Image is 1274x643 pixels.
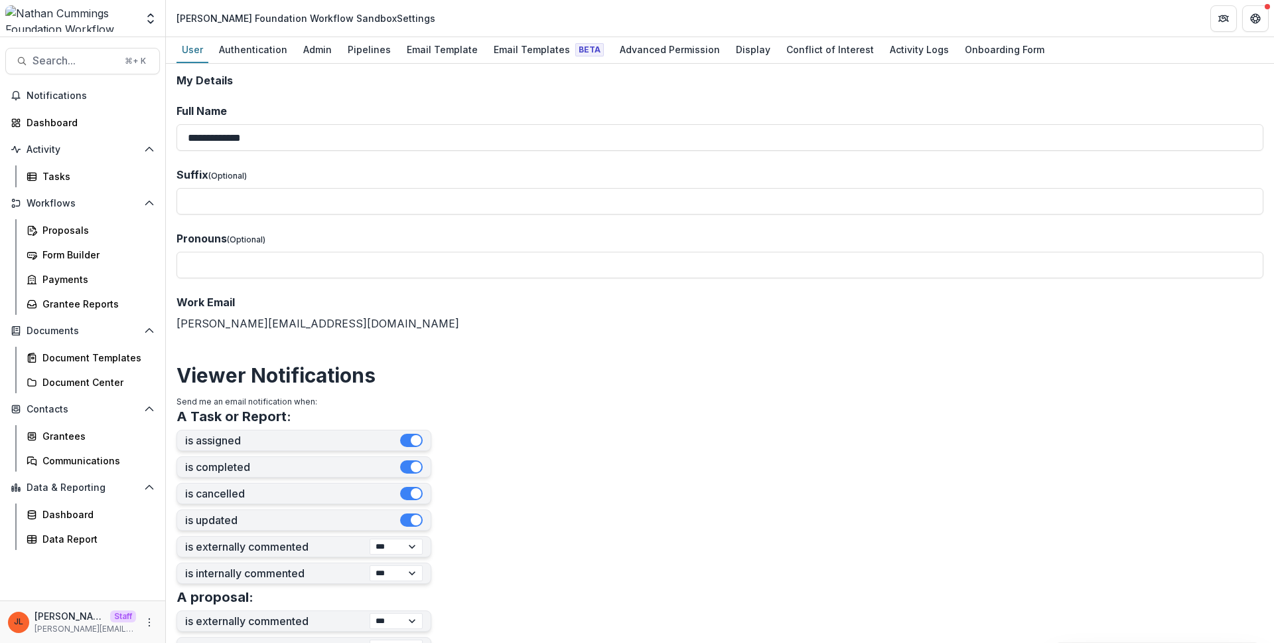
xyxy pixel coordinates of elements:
[35,609,105,623] p: [PERSON_NAME]
[227,234,265,244] span: (Optional)
[21,165,160,187] a: Tasks
[21,528,160,550] a: Data Report
[177,104,227,118] span: Full Name
[5,5,136,32] img: Nathan Cummings Foundation Workflow Sandbox logo
[885,37,954,63] a: Activity Logs
[171,9,441,28] nav: breadcrumb
[177,397,317,407] span: Send me an email notification when:
[177,294,1263,331] div: [PERSON_NAME][EMAIL_ADDRESS][DOMAIN_NAME]
[959,40,1050,59] div: Onboarding Form
[885,40,954,59] div: Activity Logs
[5,477,160,498] button: Open Data & Reporting
[42,223,149,237] div: Proposals
[14,618,23,626] div: Jeanne Locker
[33,54,117,67] span: Search...
[42,297,149,311] div: Grantee Reports
[141,614,157,630] button: More
[1210,5,1237,32] button: Partners
[177,363,1263,387] h2: Viewer Notifications
[21,371,160,393] a: Document Center
[185,615,370,628] label: is externally commented
[185,541,370,553] label: is externally commented
[42,351,149,365] div: Document Templates
[5,193,160,214] button: Open Workflows
[781,37,879,63] a: Conflict of Interest
[614,40,725,59] div: Advanced Permission
[177,11,435,25] div: [PERSON_NAME] Foundation Workflow Sandbox Settings
[185,567,370,580] label: is internally commented
[21,268,160,290] a: Payments
[342,37,396,63] a: Pipelines
[42,272,149,286] div: Payments
[5,112,160,134] a: Dashboard
[21,293,160,315] a: Grantee Reports
[488,40,609,59] div: Email Templates
[959,37,1050,63] a: Onboarding Form
[177,40,208,59] div: User
[185,488,400,500] label: is cancelled
[185,434,400,447] label: is assigned
[35,623,136,635] p: [PERSON_NAME][EMAIL_ADDRESS][DOMAIN_NAME]
[401,40,483,59] div: Email Template
[488,37,609,63] a: Email Templates Beta
[185,514,400,527] label: is updated
[110,610,136,622] p: Staff
[21,425,160,447] a: Grantees
[42,429,149,443] div: Grantees
[177,37,208,63] a: User
[185,461,400,474] label: is completed
[731,37,776,63] a: Display
[42,375,149,389] div: Document Center
[214,37,293,63] a: Authentication
[781,40,879,59] div: Conflict of Interest
[575,43,604,56] span: Beta
[27,144,139,155] span: Activity
[401,37,483,63] a: Email Template
[42,248,149,262] div: Form Builder
[21,504,160,525] a: Dashboard
[5,85,160,106] button: Notifications
[27,325,139,337] span: Documents
[1242,5,1269,32] button: Get Help
[177,74,1263,87] h2: My Details
[27,90,155,102] span: Notifications
[214,40,293,59] div: Authentication
[5,399,160,420] button: Open Contacts
[5,48,160,74] button: Search...
[177,296,235,309] span: Work Email
[208,171,247,181] span: (Optional)
[5,320,160,341] button: Open Documents
[42,454,149,468] div: Communications
[122,54,149,68] div: ⌘ + K
[298,40,337,59] div: Admin
[27,482,139,494] span: Data & Reporting
[21,347,160,369] a: Document Templates
[731,40,776,59] div: Display
[177,232,227,245] span: Pronouns
[5,139,160,160] button: Open Activity
[141,5,160,32] button: Open entity switcher
[177,168,208,181] span: Suffix
[27,404,139,415] span: Contacts
[27,198,139,209] span: Workflows
[177,409,291,424] h3: A Task or Report:
[27,116,149,130] div: Dashboard
[21,244,160,266] a: Form Builder
[614,37,725,63] a: Advanced Permission
[42,507,149,521] div: Dashboard
[42,169,149,183] div: Tasks
[21,219,160,241] a: Proposals
[21,450,160,472] a: Communications
[342,40,396,59] div: Pipelines
[298,37,337,63] a: Admin
[177,589,253,605] h3: A proposal:
[42,532,149,546] div: Data Report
